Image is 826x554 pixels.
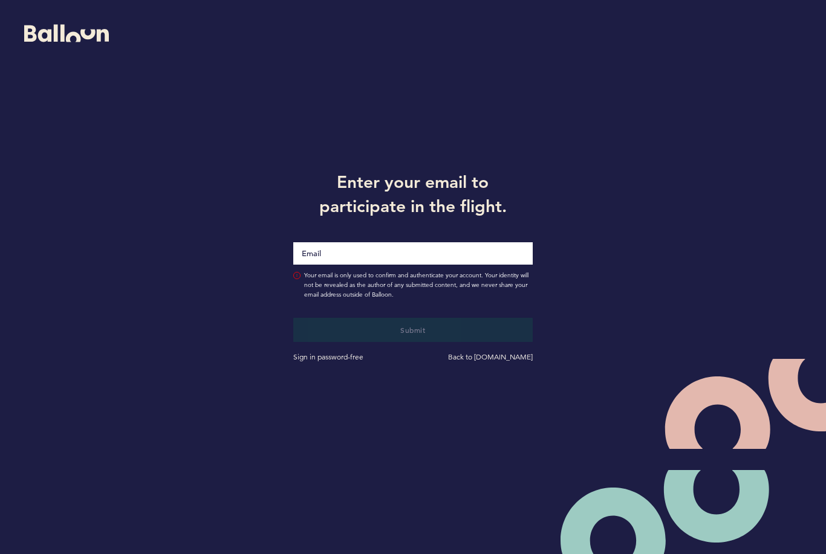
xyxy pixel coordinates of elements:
h1: Enter your email to participate in the flight. [284,170,541,218]
span: Submit [400,325,425,335]
span: Your email is only used to confirm and authenticate your account. Your identity will not be revea... [304,271,532,300]
a: Sign in password-free [293,352,363,361]
a: Back to [DOMAIN_NAME] [448,352,533,361]
button: Submit [293,318,532,342]
input: Email [293,242,532,265]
